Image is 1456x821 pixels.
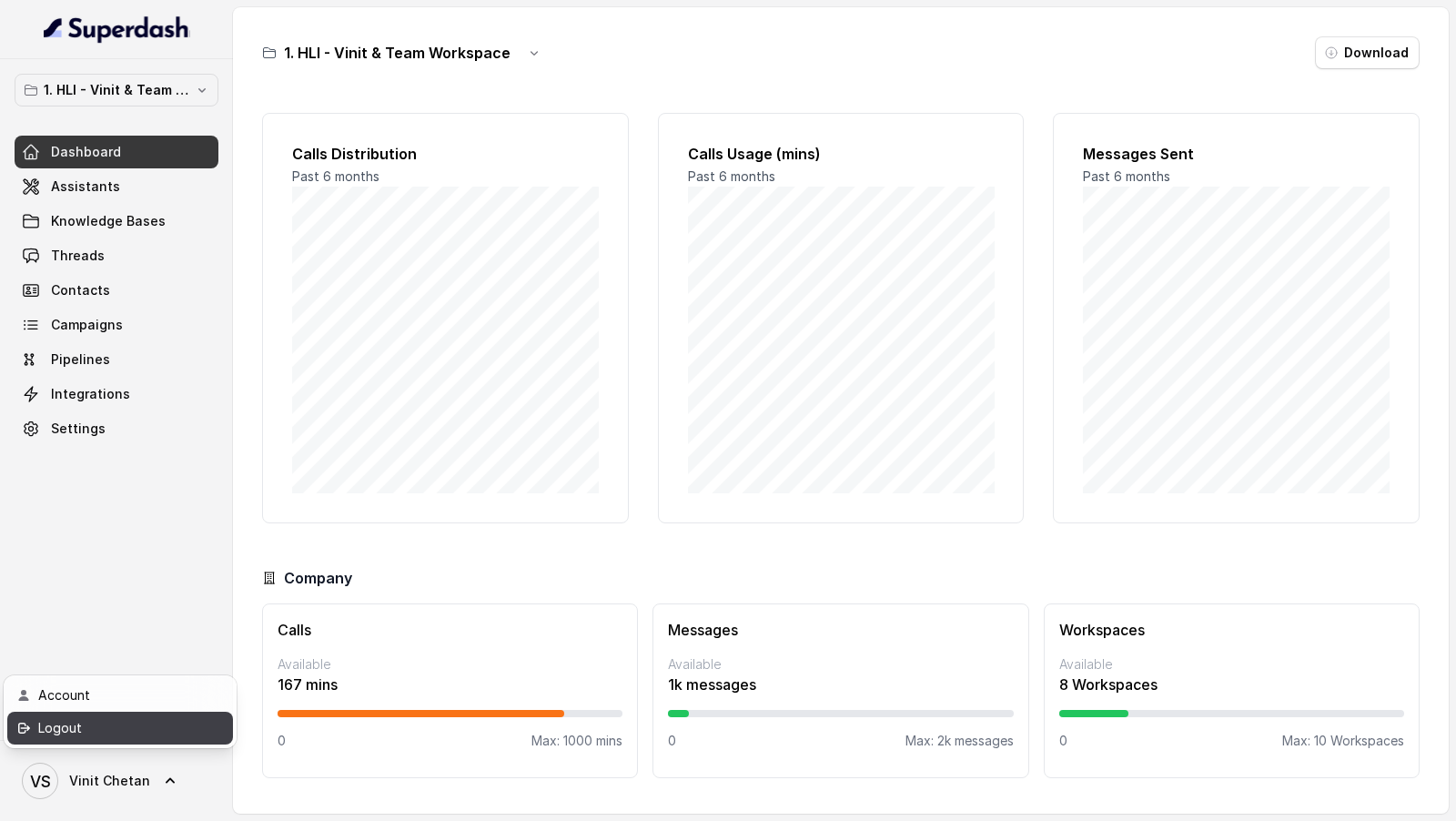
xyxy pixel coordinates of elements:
span: Vinit Chetan [69,772,150,790]
a: Vinit Chetan [15,755,218,806]
div: Account [38,684,193,706]
text: VS [30,772,51,791]
div: Vinit Chetan [4,675,237,748]
div: Logout [38,717,193,739]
